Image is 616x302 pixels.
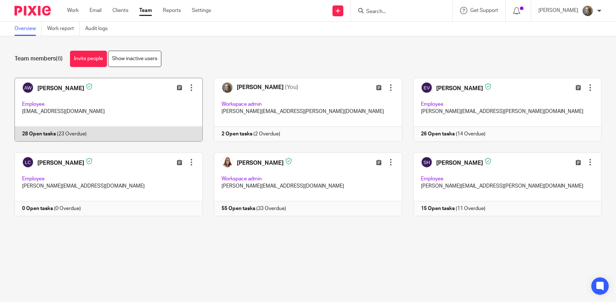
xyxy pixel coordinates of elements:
a: Work report [47,22,80,36]
a: Reports [163,7,181,14]
a: Show inactive users [108,51,161,67]
a: Invite people [70,51,107,67]
p: [PERSON_NAME] [538,7,578,14]
span: (6) [56,56,63,62]
a: Settings [192,7,211,14]
a: Work [67,7,79,14]
a: Email [90,7,102,14]
a: Audit logs [85,22,113,36]
input: Search [365,9,431,15]
h1: Team members [15,55,63,63]
a: Team [139,7,152,14]
img: Emma%201.jpg [582,5,594,17]
a: Overview [15,22,42,36]
a: Clients [112,7,128,14]
img: Pixie [15,6,51,16]
span: Get Support [470,8,498,13]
